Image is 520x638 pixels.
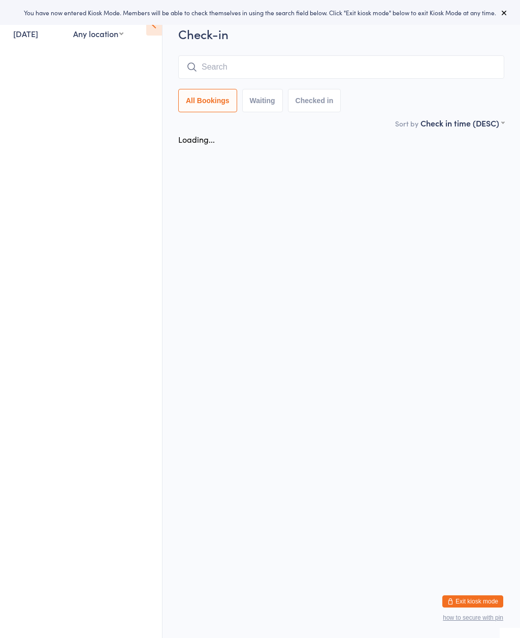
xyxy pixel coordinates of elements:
div: You have now entered Kiosk Mode. Members will be able to check themselves in using the search fie... [16,8,504,17]
a: [DATE] [13,28,38,39]
label: Sort by [395,118,418,129]
h2: Check-in [178,25,504,42]
div: Any location [73,28,123,39]
button: All Bookings [178,89,237,112]
div: Loading... [178,134,215,145]
button: Waiting [242,89,283,112]
button: Checked in [288,89,341,112]
div: Check in time (DESC) [420,117,504,129]
button: how to secure with pin [443,614,503,621]
button: Exit kiosk mode [442,595,503,608]
input: Search [178,55,504,79]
